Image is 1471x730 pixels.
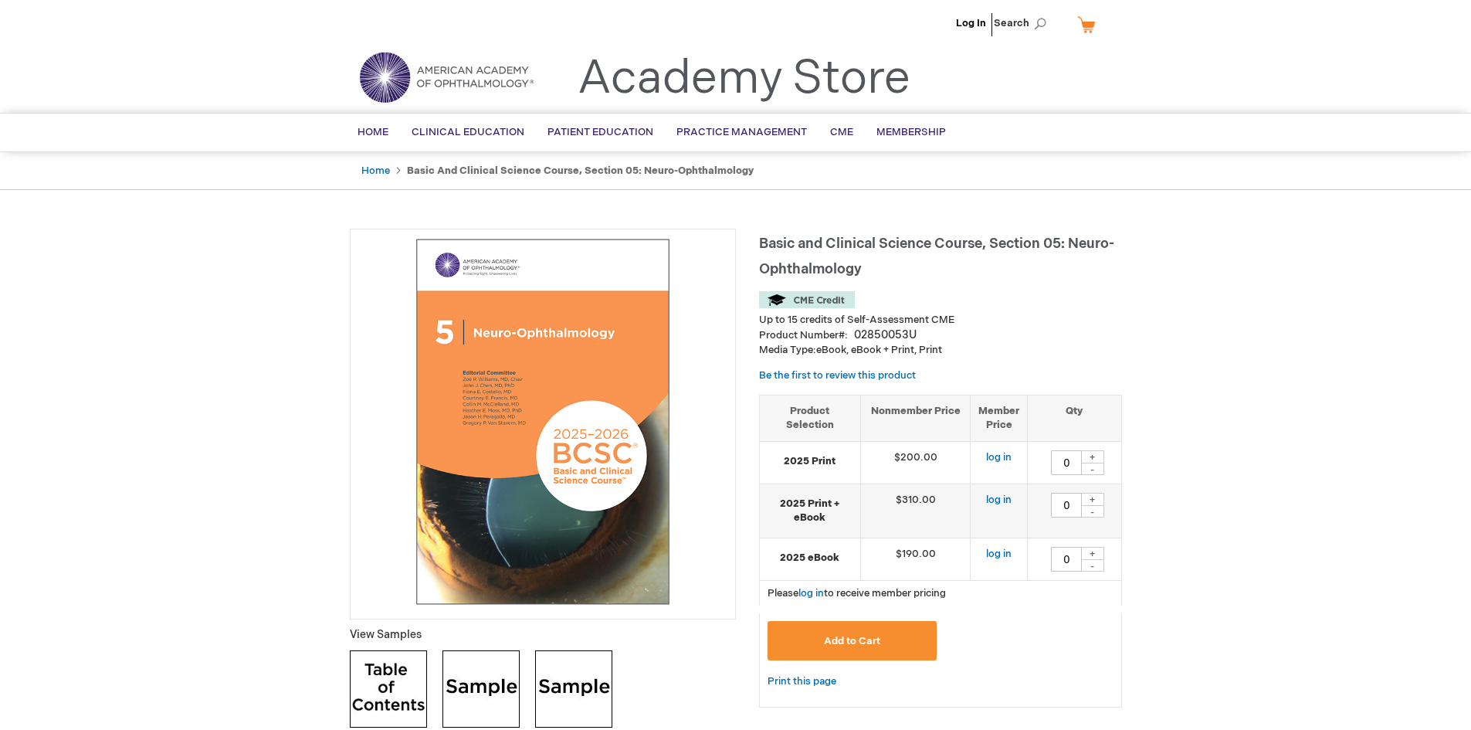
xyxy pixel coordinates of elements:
[1051,547,1082,572] input: Qty
[956,17,986,29] a: Log In
[759,344,816,356] strong: Media Type:
[547,126,653,138] span: Patient Education
[971,395,1028,441] th: Member Price
[860,484,971,538] td: $310.00
[407,165,754,177] strong: Basic and Clinical Science Course, Section 05: Neuro-Ophthalmology
[768,454,852,469] strong: 2025 Print
[1081,505,1104,518] div: -
[768,621,937,660] button: Add to Cart
[860,441,971,484] td: $200.00
[798,587,824,599] a: log in
[986,451,1012,463] a: log in
[350,650,427,728] img: Click to view
[535,650,612,728] img: Click to view
[759,369,916,382] a: Be the first to review this product
[1081,463,1104,475] div: -
[759,236,1114,277] span: Basic and Clinical Science Course, Section 05: Neuro-Ophthalmology
[759,343,1122,358] p: eBook, eBook + Print, Print
[1081,559,1104,572] div: -
[1081,493,1104,506] div: +
[1051,450,1082,475] input: Qty
[860,538,971,580] td: $190.00
[358,237,727,606] img: Basic and Clinical Science Course, Section 05: Neuro-Ophthalmology
[860,395,971,441] th: Nonmember Price
[676,126,807,138] span: Practice Management
[1028,395,1121,441] th: Qty
[442,650,520,728] img: Click to view
[994,8,1052,39] span: Search
[760,395,861,441] th: Product Selection
[412,126,524,138] span: Clinical Education
[768,587,946,599] span: Please to receive member pricing
[759,313,1122,328] li: Up to 15 credits of Self-Assessment CME
[358,126,388,138] span: Home
[1081,547,1104,560] div: +
[830,126,853,138] span: CME
[768,672,836,691] a: Print this page
[361,165,390,177] a: Home
[759,291,855,308] img: CME Credit
[768,551,852,565] strong: 2025 eBook
[824,635,880,647] span: Add to Cart
[986,548,1012,560] a: log in
[768,497,852,525] strong: 2025 Print + eBook
[759,329,848,341] strong: Product Number
[986,494,1012,506] a: log in
[854,328,917,343] div: 02850053U
[876,126,946,138] span: Membership
[578,51,910,107] a: Academy Store
[1051,493,1082,518] input: Qty
[1081,450,1104,463] div: +
[350,627,736,643] p: View Samples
